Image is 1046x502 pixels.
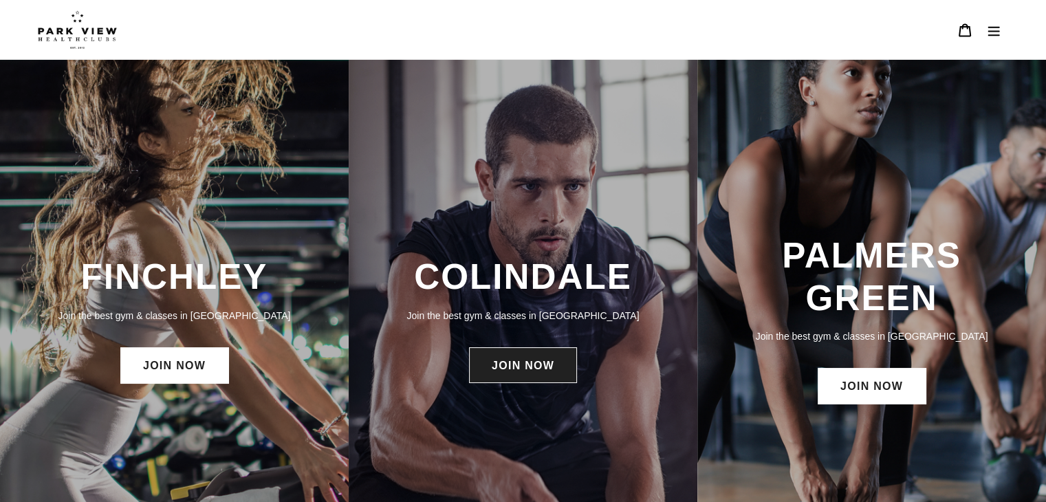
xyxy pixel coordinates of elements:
button: Menu [979,15,1008,45]
a: JOIN NOW: Palmers Green Membership [818,368,926,404]
a: JOIN NOW: Finchley Membership [120,347,228,383]
img: Park view health clubs is a gym near you. [38,10,117,49]
h3: FINCHLEY [14,256,335,298]
h3: PALMERS GREEN [711,234,1032,319]
p: Join the best gym & classes in [GEOGRAPHIC_DATA] [711,329,1032,344]
a: JOIN NOW: Colindale Membership [469,347,577,383]
h3: COLINDALE [362,256,684,298]
p: Join the best gym & classes in [GEOGRAPHIC_DATA] [362,308,684,323]
p: Join the best gym & classes in [GEOGRAPHIC_DATA] [14,308,335,323]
